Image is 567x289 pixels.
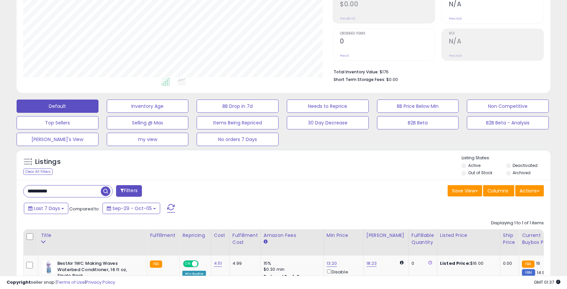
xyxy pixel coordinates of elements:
h2: N/A [449,37,543,46]
button: B2B Beta - Analysis [467,116,549,129]
div: Fulfillment [150,232,177,239]
small: FBA [522,260,534,268]
div: 4.99 [232,260,256,266]
small: Prev: $0.00 [340,17,355,21]
button: Non Competitive [467,100,549,113]
div: seller snap | | [7,279,115,286]
span: $0.00 [386,76,398,83]
button: Default [17,100,98,113]
div: Clear All Filters [23,169,53,175]
span: Sep-29 - Oct-05 [112,205,152,212]
a: Terms of Use [57,279,85,285]
span: ROI [449,32,543,36]
h2: $0.00 [340,0,434,9]
span: OFF [198,261,208,267]
button: Save View [448,185,482,196]
div: Displaying 1 to 1 of 1 items [491,220,544,226]
small: Amazon Fees. [264,239,268,245]
button: 30 Day Decrease [287,116,369,129]
h2: N/A [449,0,543,9]
div: Fulfillment Cost [232,232,258,246]
span: Compared to: [69,206,100,212]
span: Last 7 Days [34,205,60,212]
button: Last 7 Days [24,203,68,214]
a: 4.51 [214,260,222,267]
div: $16.00 [440,260,495,266]
div: Repricing [182,232,208,239]
button: Columns [483,185,514,196]
a: Privacy Policy [86,279,115,285]
div: 0 [411,260,432,266]
button: Inventory Age [107,100,189,113]
li: $176 [334,67,539,75]
label: Out of Stock [468,170,492,176]
h2: 0 [340,37,434,46]
b: Listed Price: [440,260,470,266]
b: BestAir 1WC Making Waves Waterbed Conditioner, 16 fl oz, Single Pack [57,260,138,281]
button: No orders 7 Days [197,133,279,146]
button: B2B Beta [377,116,459,129]
b: Short Term Storage Fees: [334,77,385,82]
label: Active [468,163,480,168]
div: Amazon Fees [264,232,321,239]
button: BB Drop in 7d [197,100,279,113]
h5: Listings [35,157,61,167]
a: 18.23 [366,260,377,267]
label: Deactivated [513,163,537,168]
span: 2025-10-13 01:37 GMT [534,279,560,285]
span: ON [184,261,192,267]
span: Columns [487,187,508,194]
div: Title [41,232,144,239]
div: Fulfillable Quantity [411,232,434,246]
small: Prev: N/A [449,54,462,58]
div: Current Buybox Price [522,232,556,246]
button: Items Being Repriced [197,116,279,129]
button: Sep-29 - Oct-05 [102,203,160,214]
div: $0.30 min [264,266,319,272]
small: Prev: 0 [340,54,349,58]
div: Ship Price [503,232,516,246]
a: 13.20 [327,260,337,267]
span: 16 [536,260,540,266]
button: Selling @ Max [107,116,189,129]
button: Needs to Reprice [287,100,369,113]
div: [PERSON_NAME] [366,232,406,239]
b: Total Inventory Value: [334,69,379,75]
small: FBM [522,269,535,276]
div: Disable auto adjust min [327,268,358,287]
button: my view [107,133,189,146]
button: Top Sellers [17,116,98,129]
label: Archived [513,170,531,176]
span: Ordered Items [340,32,434,36]
div: 0.00 [503,260,514,266]
small: Prev: N/A [449,17,462,21]
button: [PERSON_NAME]'s View [17,133,98,146]
div: Min Price [327,232,361,239]
button: BB Price Below Min [377,100,459,113]
small: FBA [150,260,162,268]
div: Cost [214,232,227,239]
button: Filters [116,185,142,197]
strong: Copyright [7,279,31,285]
div: 15% [264,260,319,266]
button: Actions [515,185,544,196]
img: 41eTOSlRH+L._SL40_.jpg [42,260,56,274]
div: Listed Price [440,232,497,239]
p: Listing States: [462,155,550,161]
